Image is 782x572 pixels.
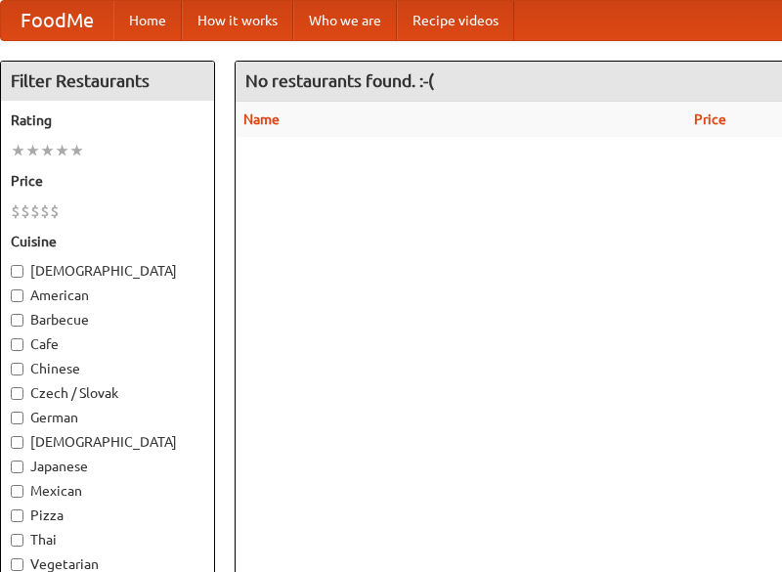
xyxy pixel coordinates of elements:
a: Who we are [293,1,397,40]
label: Thai [11,530,204,550]
li: $ [40,200,50,222]
h4: Filter Restaurants [1,62,214,101]
input: Thai [11,534,23,547]
a: Home [113,1,182,40]
input: Japanese [11,461,23,473]
label: [DEMOGRAPHIC_DATA] [11,261,204,281]
a: How it works [182,1,293,40]
label: Pizza [11,506,204,525]
label: Japanese [11,457,204,476]
input: Pizza [11,509,23,522]
h5: Price [11,171,204,191]
li: ★ [69,140,84,161]
a: Price [694,111,726,127]
input: [DEMOGRAPHIC_DATA] [11,265,23,278]
li: $ [11,200,21,222]
input: Vegetarian [11,558,23,571]
label: German [11,408,204,427]
input: Cafe [11,338,23,351]
label: Mexican [11,481,204,501]
a: Name [243,111,280,127]
label: Czech / Slovak [11,383,204,403]
a: FoodMe [1,1,113,40]
li: ★ [40,140,55,161]
label: Cafe [11,334,204,354]
li: ★ [11,140,25,161]
input: American [11,289,23,302]
input: Czech / Slovak [11,387,23,400]
li: ★ [25,140,40,161]
input: Barbecue [11,314,23,327]
label: [DEMOGRAPHIC_DATA] [11,432,204,452]
h5: Cuisine [11,232,204,251]
label: American [11,286,204,305]
li: $ [50,200,60,222]
li: $ [30,200,40,222]
input: Mexican [11,485,23,498]
ng-pluralize: No restaurants found. :-( [245,71,434,90]
input: Chinese [11,363,23,375]
li: $ [21,200,30,222]
label: Chinese [11,359,204,378]
label: Barbecue [11,310,204,330]
input: German [11,412,23,424]
li: ★ [55,140,69,161]
a: Recipe videos [397,1,514,40]
input: [DEMOGRAPHIC_DATA] [11,436,23,449]
h5: Rating [11,110,204,130]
